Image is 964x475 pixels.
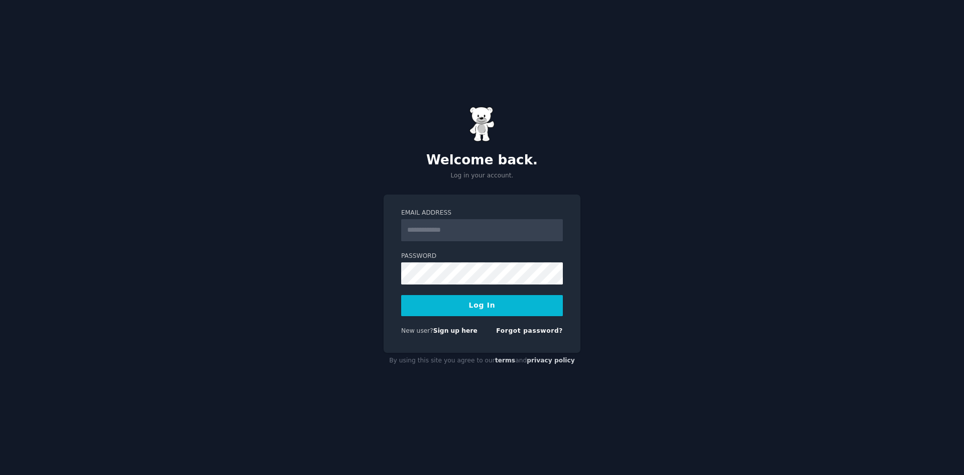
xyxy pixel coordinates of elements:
h2: Welcome back. [384,152,580,168]
a: Sign up here [433,327,477,334]
p: Log in your account. [384,171,580,180]
a: Forgot password? [496,327,563,334]
a: privacy policy [527,357,575,364]
label: Password [401,252,563,261]
a: terms [495,357,515,364]
label: Email Address [401,209,563,218]
button: Log In [401,295,563,316]
img: Gummy Bear [469,107,495,142]
span: New user? [401,327,433,334]
div: By using this site you agree to our and [384,353,580,369]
